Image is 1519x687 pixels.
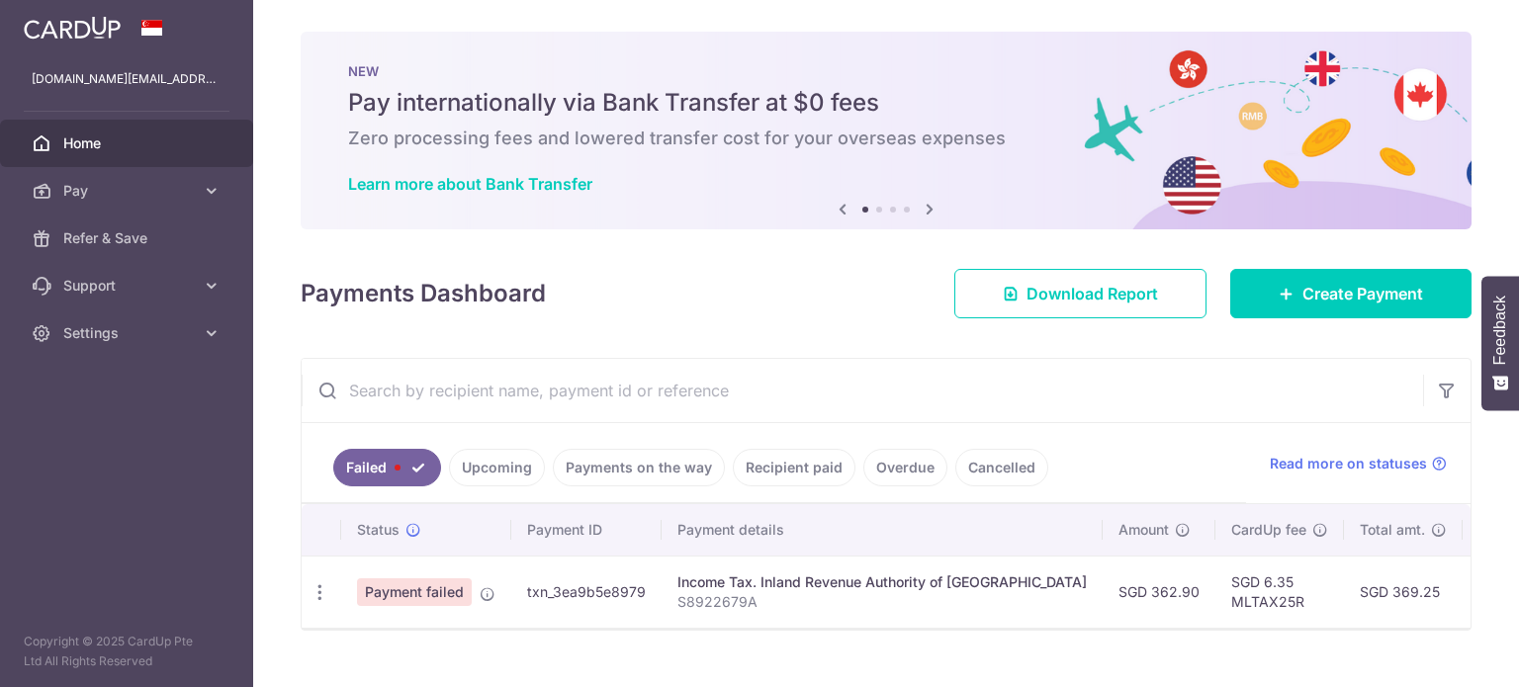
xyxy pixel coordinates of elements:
[511,504,662,556] th: Payment ID
[1027,282,1158,305] span: Download Report
[511,556,662,628] td: txn_3ea9b5e8979
[677,572,1087,592] div: Income Tax. Inland Revenue Authority of [GEOGRAPHIC_DATA]
[677,592,1087,612] p: S8922679A
[1270,454,1447,473] a: Read more on statuses
[449,449,545,486] a: Upcoming
[733,449,855,486] a: Recipient paid
[1103,556,1215,628] td: SGD 362.90
[357,578,472,606] span: Payment failed
[553,449,725,486] a: Payments on the way
[1344,556,1463,628] td: SGD 369.25
[1118,520,1169,540] span: Amount
[348,127,1424,150] h6: Zero processing fees and lowered transfer cost for your overseas expenses
[1215,556,1344,628] td: SGD 6.35 MLTAX25R
[32,69,222,89] p: [DOMAIN_NAME][EMAIL_ADDRESS][DOMAIN_NAME]
[63,276,194,296] span: Support
[1302,282,1423,305] span: Create Payment
[302,359,1423,422] input: Search by recipient name, payment id or reference
[63,228,194,248] span: Refer & Save
[1491,296,1509,365] span: Feedback
[348,87,1424,119] h5: Pay internationally via Bank Transfer at $0 fees
[954,269,1206,318] a: Download Report
[348,174,592,194] a: Learn more about Bank Transfer
[301,276,546,311] h4: Payments Dashboard
[63,323,194,343] span: Settings
[357,520,400,540] span: Status
[24,16,121,40] img: CardUp
[63,133,194,153] span: Home
[63,181,194,201] span: Pay
[1270,454,1427,473] span: Read more on statuses
[662,504,1103,556] th: Payment details
[863,449,947,486] a: Overdue
[1481,276,1519,410] button: Feedback - Show survey
[333,449,441,486] a: Failed
[301,32,1472,229] img: Bank transfer banner
[1231,520,1306,540] span: CardUp fee
[348,63,1424,79] p: NEW
[955,449,1048,486] a: Cancelled
[1360,520,1425,540] span: Total amt.
[1230,269,1472,318] a: Create Payment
